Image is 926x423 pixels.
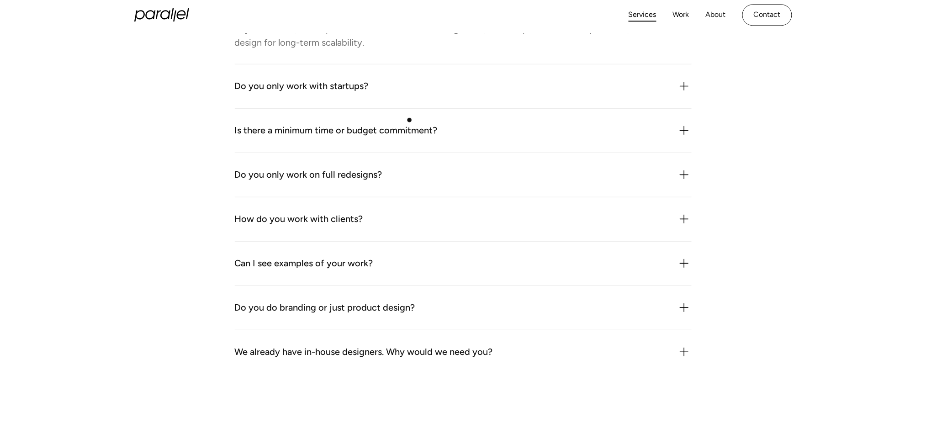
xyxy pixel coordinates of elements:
[673,8,689,21] a: Work
[742,4,792,26] a: Contact
[235,301,415,315] div: Do you do branding or just product design?
[235,212,363,227] div: How do you work with clients?
[706,8,726,21] a: About
[235,256,373,271] div: Can I see examples of your work?
[134,8,189,22] a: home
[235,168,382,182] div: Do you only work on full redesigns?
[629,8,656,21] a: Services
[235,79,369,94] div: Do you only work with startups?
[235,345,493,360] div: We already have in-house designers. Why would we need you?
[235,123,438,138] div: Is there a minimum time or budget commitment?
